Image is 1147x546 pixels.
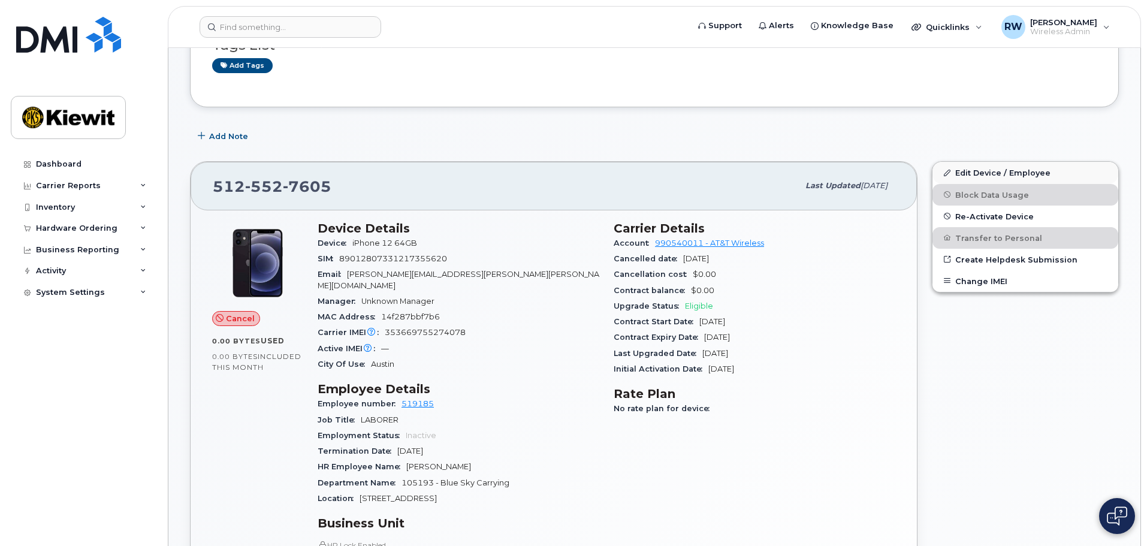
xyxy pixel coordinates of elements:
span: Location [318,494,360,503]
button: Block Data Usage [932,184,1118,206]
span: 552 [245,177,283,195]
span: Employee number [318,399,402,408]
span: LABORER [361,415,399,424]
span: 105193 - Blue Sky Carrying [402,478,509,487]
span: Job Title [318,415,361,424]
span: [DATE] [704,333,730,342]
span: Inactive [406,431,436,440]
a: Support [690,14,750,38]
span: [PERSON_NAME] [1030,17,1097,27]
span: 14f287bbf7b6 [381,312,440,321]
span: $0.00 [693,270,716,279]
span: Department Name [318,478,402,487]
span: No rate plan for device [614,404,716,413]
span: Knowledge Base [821,20,894,32]
span: RW [1004,20,1022,34]
span: Alerts [769,20,794,32]
button: Change IMEI [932,270,1118,292]
a: Knowledge Base [802,14,902,38]
span: Contract balance [614,286,691,295]
a: 519185 [402,399,434,408]
span: [DATE] [861,181,888,190]
img: Open chat [1107,506,1127,526]
span: Email [318,270,347,279]
span: [DATE] [683,254,709,263]
span: Cancelled date [614,254,683,263]
span: Unknown Manager [361,297,434,306]
span: Employment Status [318,431,406,440]
a: Add tags [212,58,273,73]
a: Alerts [750,14,802,38]
span: [PERSON_NAME] [406,462,471,471]
span: $0.00 [691,286,714,295]
span: Quicklinks [926,22,970,32]
span: Contract Start Date [614,317,699,326]
span: 0.00 Bytes [212,337,261,345]
span: Active IMEI [318,344,381,353]
span: 0.00 Bytes [212,352,258,361]
span: Termination Date [318,447,397,455]
input: Find something... [200,16,381,38]
div: Quicklinks [903,15,991,39]
button: Transfer to Personal [932,227,1118,249]
span: Last updated [805,181,861,190]
span: Support [708,20,742,32]
span: MAC Address [318,312,381,321]
span: Carrier IMEI [318,328,385,337]
span: City Of Use [318,360,371,369]
span: Upgrade Status [614,301,685,310]
span: Re-Activate Device [955,212,1034,221]
span: [PERSON_NAME][EMAIL_ADDRESS][PERSON_NAME][PERSON_NAME][DOMAIN_NAME] [318,270,599,289]
span: SIM [318,254,339,263]
button: Re-Activate Device [932,206,1118,227]
span: Device [318,239,352,248]
h3: Rate Plan [614,387,895,401]
span: [DATE] [699,317,725,326]
span: 353669755274078 [385,328,466,337]
span: Contract Expiry Date [614,333,704,342]
span: iPhone 12 64GB [352,239,417,248]
a: 990540011 - AT&T Wireless [655,239,764,248]
img: iPhone_12.jpg [222,227,294,299]
span: Initial Activation Date [614,364,708,373]
span: HR Employee Name [318,462,406,471]
span: Wireless Admin [1030,27,1097,37]
button: Add Note [190,125,258,147]
span: [STREET_ADDRESS] [360,494,437,503]
span: Account [614,239,655,248]
span: Cancel [226,313,255,324]
span: Eligible [685,301,713,310]
span: included this month [212,352,301,372]
span: Manager [318,297,361,306]
span: 7605 [283,177,331,195]
h3: Carrier Details [614,221,895,236]
h3: Device Details [318,221,599,236]
span: [DATE] [397,447,423,455]
span: Last Upgraded Date [614,349,702,358]
h3: Tags List [212,38,1097,53]
span: — [381,344,389,353]
span: Cancellation cost [614,270,693,279]
a: Edit Device / Employee [932,162,1118,183]
span: Austin [371,360,394,369]
span: [DATE] [708,364,734,373]
span: 512 [213,177,331,195]
h3: Business Unit [318,516,599,530]
span: Add Note [209,131,248,142]
div: Rebecca Werner [993,15,1118,39]
a: Create Helpdesk Submission [932,249,1118,270]
span: 89012807331217355620 [339,254,447,263]
span: used [261,336,285,345]
span: [DATE] [702,349,728,358]
h3: Employee Details [318,382,599,396]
